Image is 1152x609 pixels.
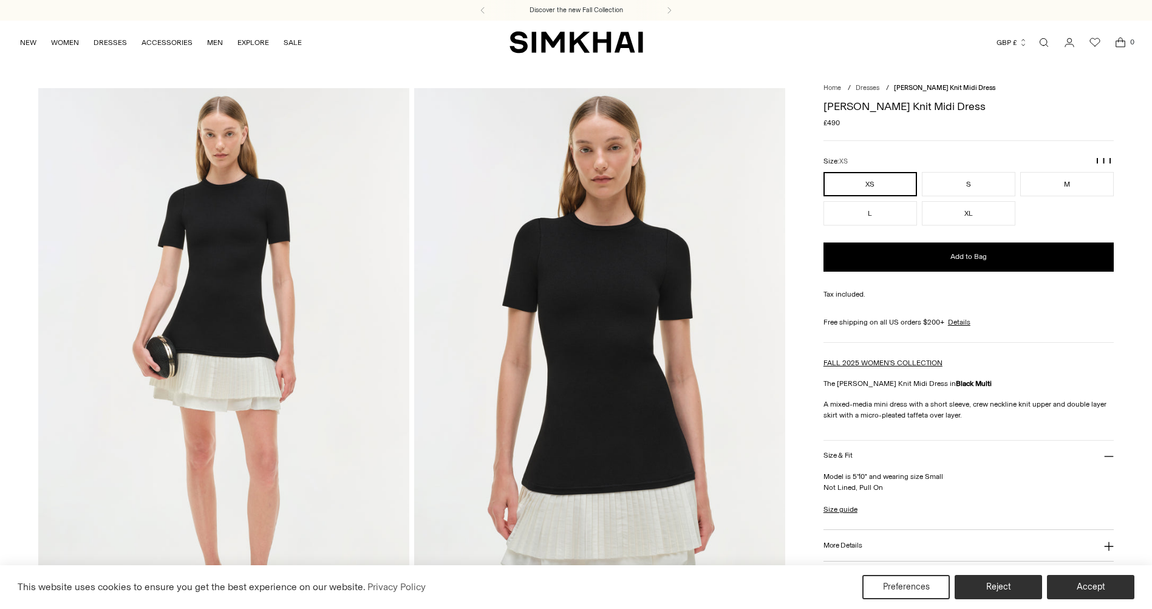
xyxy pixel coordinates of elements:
button: Add to Bag [823,243,1114,272]
a: DRESSES [94,29,127,56]
p: The [PERSON_NAME] Knit Midi Dress in [823,378,1114,389]
a: Home [823,84,841,92]
a: Wishlist [1083,30,1107,55]
a: Privacy Policy (opens in a new tab) [366,578,428,596]
div: / [848,83,851,94]
a: Open search modal [1032,30,1056,55]
a: SALE [284,29,302,56]
h3: More Details [823,542,862,549]
button: S [922,172,1015,196]
div: Free shipping on all US orders $200+ [823,317,1114,328]
strong: Black Multi [956,379,992,388]
a: Dresses [856,84,879,92]
button: More Details [823,530,1114,561]
span: [PERSON_NAME] Knit Midi Dress [894,84,995,92]
span: £490 [823,117,840,128]
a: Details [948,317,970,328]
div: / [886,83,889,94]
nav: breadcrumbs [823,83,1114,94]
a: EXPLORE [237,29,269,56]
a: NEW [20,29,36,56]
span: This website uses cookies to ensure you get the best experience on our website. [18,581,366,593]
button: XS [823,172,917,196]
p: Model is 5'10" and wearing size Small Not Lined, Pull On [823,471,1114,493]
h3: Size & Fit [823,452,853,459]
button: GBP £ [997,29,1028,56]
div: Tax included. [823,289,1114,300]
a: WOMEN [51,29,79,56]
button: L [823,201,917,225]
span: Add to Bag [950,252,987,262]
button: Accept [1047,575,1134,599]
a: ACCESSORIES [141,29,193,56]
label: Size: [823,156,848,167]
span: 0 [1126,36,1137,47]
a: Go to the account page [1057,30,1082,55]
button: XL [922,201,1015,225]
button: Size & Fit [823,441,1114,472]
button: Shipping & Returns [823,562,1114,593]
span: XS [839,157,848,165]
button: Preferences [862,575,950,599]
a: FALL 2025 WOMEN'S COLLECTION [823,359,942,367]
h1: [PERSON_NAME] Knit Midi Dress [823,101,1114,112]
a: MEN [207,29,223,56]
button: Reject [955,575,1042,599]
a: SIMKHAI [510,30,643,54]
button: M [1020,172,1114,196]
a: Discover the new Fall Collection [530,5,623,15]
p: A mixed-media mini dress with a short sleeve, crew neckline knit upper and double layer skirt wit... [823,399,1114,421]
a: Size guide [823,504,857,515]
a: Open cart modal [1108,30,1133,55]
